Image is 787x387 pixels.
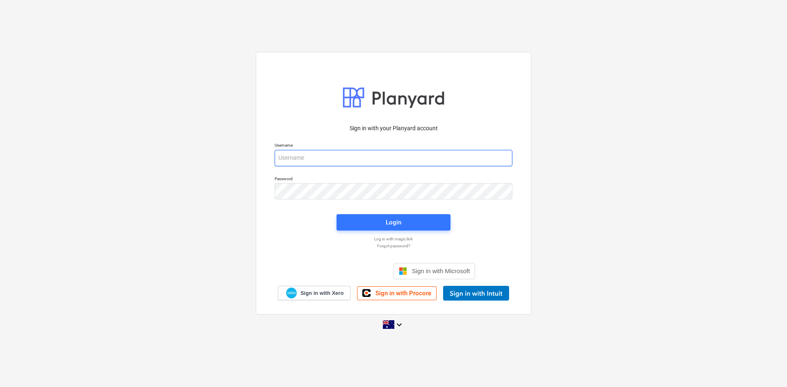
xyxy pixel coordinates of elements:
[357,286,437,300] a: Sign in with Procore
[399,267,407,275] img: Microsoft logo
[386,217,401,228] div: Login
[375,290,431,297] span: Sign in with Procore
[286,287,297,299] img: Xero logo
[275,176,512,183] p: Password
[271,236,516,242] a: Log in with magic link
[275,150,512,166] input: Username
[300,290,343,297] span: Sign in with Xero
[275,124,512,133] p: Sign in with your Planyard account
[412,267,470,274] span: Sign in with Microsoft
[746,348,787,387] iframe: Chat Widget
[394,320,404,330] i: keyboard_arrow_down
[275,143,512,149] p: Username
[337,214,450,231] button: Login
[308,262,391,280] iframe: Sign in with Google Button
[271,243,516,249] a: Forgot password?
[278,286,351,300] a: Sign in with Xero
